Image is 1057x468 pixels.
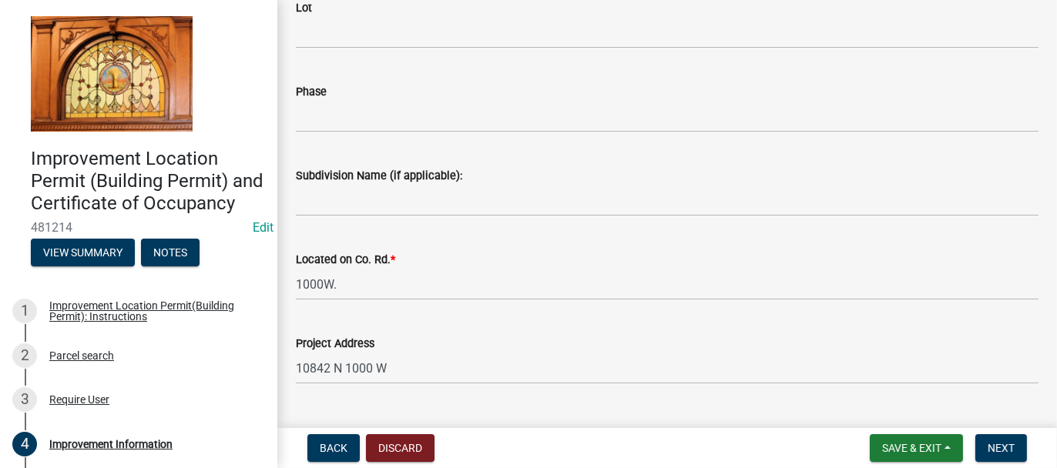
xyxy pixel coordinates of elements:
[870,434,963,462] button: Save & Exit
[31,16,193,132] img: Jasper County, Indiana
[882,442,941,454] span: Save & Exit
[296,339,374,349] label: Project Address
[296,171,462,182] label: Subdivision Name (if applicable):
[12,343,37,368] div: 2
[12,432,37,456] div: 4
[49,439,173,450] div: Improvement Information
[988,442,1015,454] span: Next
[253,220,273,235] wm-modal-confirm: Edit Application Number
[141,239,200,266] button: Notes
[307,434,360,462] button: Back
[366,434,435,462] button: Discard
[12,387,37,412] div: 3
[296,3,312,14] label: Lot
[31,248,135,260] wm-modal-confirm: Summary
[49,350,114,361] div: Parcel search
[253,220,273,235] a: Edit
[31,148,265,214] h4: Improvement Location Permit (Building Permit) and Certificate of Occupancy
[141,248,200,260] wm-modal-confirm: Notes
[49,394,109,405] div: Require User
[320,442,347,454] span: Back
[31,239,135,266] button: View Summary
[49,300,253,322] div: Improvement Location Permit(Building Permit): Instructions
[12,299,37,323] div: 1
[296,87,327,98] label: Phase
[296,255,395,266] label: Located on Co. Rd.
[31,220,247,235] span: 481214
[975,434,1027,462] button: Next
